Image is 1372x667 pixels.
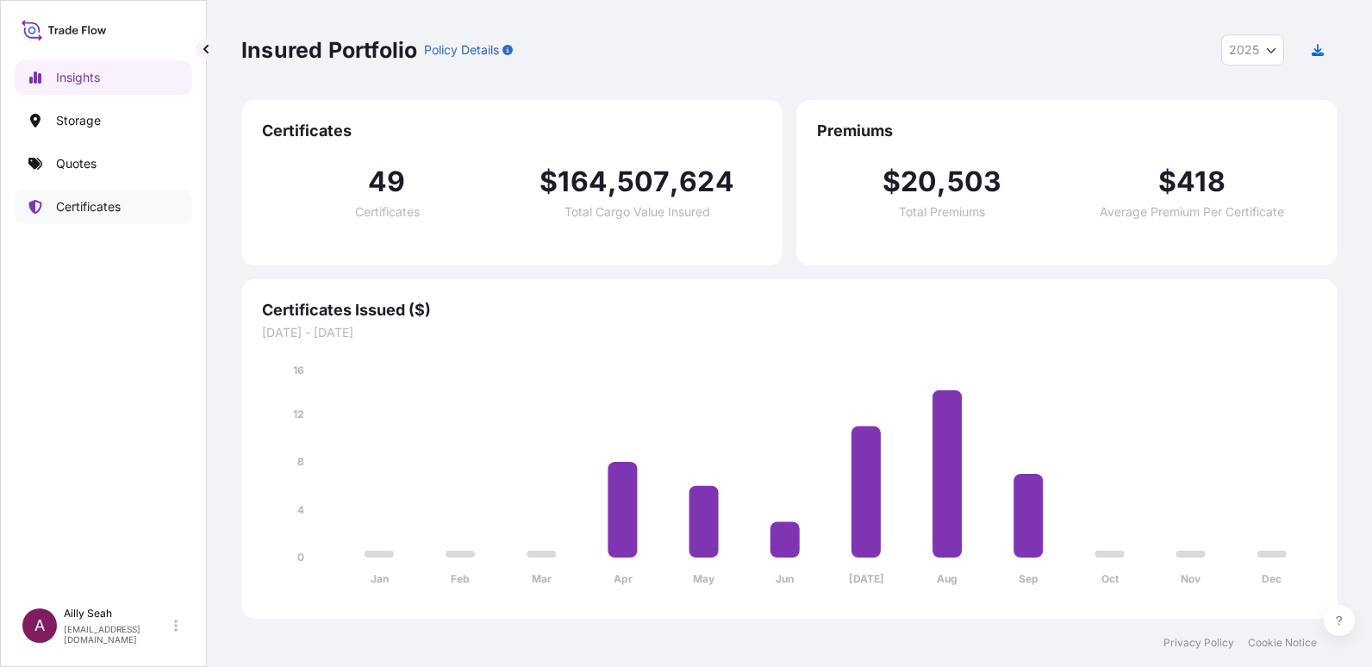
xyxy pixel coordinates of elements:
[558,168,608,196] span: 164
[670,168,679,196] span: ,
[424,41,499,59] p: Policy Details
[901,168,937,196] span: 20
[882,168,901,196] span: $
[1101,572,1119,585] tspan: Oct
[262,300,1317,321] span: Certificates Issued ($)
[297,551,304,564] tspan: 0
[937,572,957,585] tspan: Aug
[262,121,762,141] span: Certificates
[1100,206,1284,218] span: Average Premium Per Certificate
[532,572,552,585] tspan: Mar
[297,455,304,468] tspan: 8
[776,572,794,585] tspan: Jun
[451,572,470,585] tspan: Feb
[1163,636,1234,650] a: Privacy Policy
[34,617,45,634] span: A
[679,168,734,196] span: 624
[608,168,617,196] span: ,
[614,572,633,585] tspan: Apr
[64,607,171,620] p: Ailly Seah
[1262,572,1282,585] tspan: Dec
[693,572,715,585] tspan: May
[371,572,389,585] tspan: Jan
[15,190,192,224] a: Certificates
[947,168,1002,196] span: 503
[539,168,558,196] span: $
[262,324,1317,341] span: [DATE] - [DATE]
[56,155,97,172] p: Quotes
[617,168,670,196] span: 507
[937,168,946,196] span: ,
[15,103,192,138] a: Storage
[1229,41,1259,59] span: 2025
[56,112,101,129] p: Storage
[1181,572,1201,585] tspan: Nov
[56,198,121,215] p: Certificates
[564,206,710,218] span: Total Cargo Value Insured
[1221,34,1284,65] button: Year Selector
[1248,636,1317,650] a: Cookie Notice
[899,206,985,218] span: Total Premiums
[15,146,192,181] a: Quotes
[355,206,420,218] span: Certificates
[15,60,192,95] a: Insights
[368,168,405,196] span: 49
[1019,572,1038,585] tspan: Sep
[241,36,417,64] p: Insured Portfolio
[1158,168,1176,196] span: $
[64,624,171,645] p: [EMAIL_ADDRESS][DOMAIN_NAME]
[293,364,304,377] tspan: 16
[1176,168,1225,196] span: 418
[56,69,100,86] p: Insights
[817,121,1317,141] span: Premiums
[849,572,884,585] tspan: [DATE]
[293,408,304,421] tspan: 12
[297,503,304,516] tspan: 4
